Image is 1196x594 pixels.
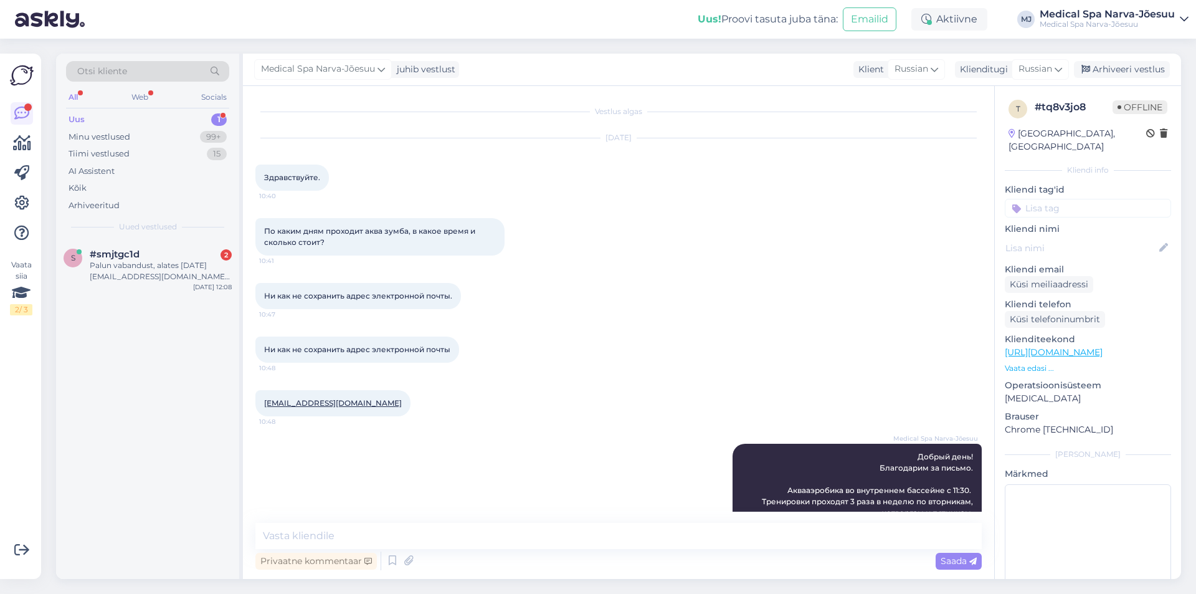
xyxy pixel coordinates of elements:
[1005,333,1171,346] p: Klienditeekond
[1018,62,1052,76] span: Russian
[895,62,928,76] span: Russian
[1074,61,1170,78] div: Arhiveeri vestlus
[90,249,140,260] span: #smjtgc1d
[853,63,884,76] div: Klient
[259,363,306,373] span: 10:48
[1005,449,1171,460] div: [PERSON_NAME]
[911,8,987,31] div: Aktiivne
[264,226,477,247] span: По каким дням проходит аква зумба, в какое время и сколько стоит?
[392,63,455,76] div: juhib vestlust
[1005,347,1103,358] a: [URL][DOMAIN_NAME]
[1005,263,1171,276] p: Kliendi email
[255,553,377,570] div: Privaatne kommentaar
[259,310,306,319] span: 10:47
[264,398,402,408] a: [EMAIL_ADDRESS][DOMAIN_NAME]
[129,89,151,105] div: Web
[1040,19,1175,29] div: Medical Spa Narva-Jõesuu
[1016,104,1020,113] span: t
[119,221,177,232] span: Uued vestlused
[264,173,320,182] span: Здравствуйте.
[893,434,978,443] span: Medical Spa Narva-Jõesuu
[1005,223,1171,236] p: Kliendi nimi
[1005,276,1093,293] div: Küsi meiliaadressi
[264,291,452,300] span: Ни как не сохранить адрес электронной почты.
[10,304,32,315] div: 2 / 3
[69,182,87,194] div: Kõik
[698,13,721,25] b: Uus!
[955,63,1008,76] div: Klienditugi
[259,191,306,201] span: 10:40
[1113,100,1167,114] span: Offline
[1005,392,1171,405] p: [MEDICAL_DATA]
[77,65,127,78] span: Otsi kliente
[90,260,232,282] div: Palun vabandust, alates [DATE] [EMAIL_ADDRESS][DOMAIN_NAME] Lugupidamisega Zoja
[1040,9,1175,19] div: Medical Spa Narva-Jõesuu
[1005,183,1171,196] p: Kliendi tag'id
[66,89,80,105] div: All
[193,282,232,292] div: [DATE] 12:08
[261,62,375,76] span: Medical Spa Narva-Jõesuu
[199,89,229,105] div: Socials
[1005,467,1171,481] p: Märkmed
[69,165,115,178] div: AI Assistent
[1005,311,1105,328] div: Küsi telefoninumbrit
[221,249,232,261] div: 2
[1005,199,1171,218] input: Lisa tag
[207,148,227,160] div: 15
[69,199,120,212] div: Arhiveeritud
[1005,363,1171,374] p: Vaata edasi ...
[1005,379,1171,392] p: Operatsioonisüsteem
[1005,298,1171,311] p: Kliendi telefon
[1040,9,1189,29] a: Medical Spa Narva-JõesuuMedical Spa Narva-Jõesuu
[69,131,130,143] div: Minu vestlused
[259,256,306,266] span: 10:41
[1035,100,1113,115] div: # tq8v3jo8
[264,345,450,354] span: Ни как не сохранить адрес электронной почты
[10,64,34,87] img: Askly Logo
[843,7,896,31] button: Emailid
[211,113,227,126] div: 1
[69,148,130,160] div: Tiimi vestlused
[1005,410,1171,423] p: Brauser
[255,132,982,143] div: [DATE]
[1005,241,1157,255] input: Lisa nimi
[1005,165,1171,176] div: Kliendi info
[69,113,85,126] div: Uus
[10,259,32,315] div: Vaata siia
[1009,127,1146,153] div: [GEOGRAPHIC_DATA], [GEOGRAPHIC_DATA]
[200,131,227,143] div: 99+
[941,555,977,567] span: Saada
[71,253,75,262] span: s
[259,417,306,426] span: 10:48
[255,106,982,117] div: Vestlus algas
[698,12,838,27] div: Proovi tasuta juba täna:
[1005,423,1171,436] p: Chrome [TECHNICAL_ID]
[1017,11,1035,28] div: MJ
